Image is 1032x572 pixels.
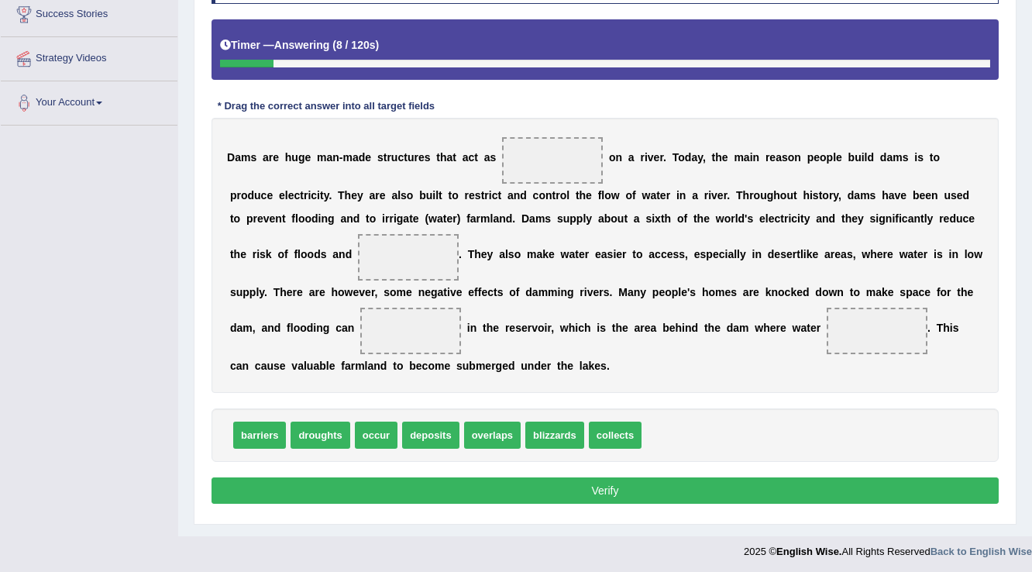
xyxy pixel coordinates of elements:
[895,189,901,202] b: v
[384,151,387,164] b: t
[250,151,256,164] b: s
[624,212,628,225] b: t
[862,151,865,164] b: i
[678,151,685,164] b: o
[269,151,273,164] b: r
[734,151,743,164] b: m
[413,212,419,225] b: e
[329,189,332,202] b: .
[735,212,738,225] b: l
[951,189,957,202] b: s
[797,212,800,225] b: i
[332,151,339,164] b: n
[502,137,603,184] span: Drop target
[661,212,665,225] b: t
[263,151,269,164] b: a
[880,151,887,164] b: d
[285,189,288,202] b: l
[750,151,753,164] b: i
[327,151,333,164] b: a
[317,189,320,202] b: i
[370,189,376,202] b: a
[717,189,724,202] b: e
[775,212,781,225] b: c
[617,212,624,225] b: u
[724,189,728,202] b: r
[279,189,285,202] b: e
[673,151,679,164] b: T
[499,212,506,225] b: n
[820,151,827,164] b: o
[666,189,670,202] b: r
[743,189,750,202] b: h
[833,189,838,202] b: y
[463,151,469,164] b: a
[332,39,336,51] b: (
[401,189,407,202] b: s
[512,212,515,225] b: .
[860,189,869,202] b: m
[317,151,326,164] b: m
[370,212,377,225] b: o
[677,212,684,225] b: o
[230,212,234,225] b: t
[428,212,437,225] b: w
[736,189,743,202] b: T
[533,189,539,202] b: c
[353,151,359,164] b: a
[275,212,282,225] b: n
[311,212,318,225] b: d
[452,189,459,202] b: o
[291,151,298,164] b: u
[389,212,393,225] b: r
[247,189,254,202] b: d
[236,189,240,202] b: r
[253,212,256,225] b: r
[930,151,934,164] b: t
[397,189,401,202] b: l
[697,212,704,225] b: h
[836,151,842,164] b: e
[475,189,481,202] b: s
[484,151,490,164] b: a
[648,151,654,164] b: v
[408,151,415,164] b: u
[855,151,862,164] b: u
[409,212,413,225] b: t
[767,189,774,202] b: g
[788,212,791,225] b: i
[288,189,294,202] b: e
[382,212,385,225] b: i
[328,212,335,225] b: g
[1,37,177,76] a: Strategy Videos
[295,212,298,225] b: l
[931,189,938,202] b: n
[563,212,570,225] b: u
[465,189,469,202] b: r
[659,151,663,164] b: r
[586,212,592,225] b: y
[676,189,679,202] b: i
[353,212,360,225] b: d
[645,151,648,164] b: i
[716,212,724,225] b: w
[640,151,644,164] b: r
[931,546,1032,557] strong: Back to English Wise
[749,189,753,202] b: r
[241,189,248,202] b: o
[359,151,366,164] b: d
[870,189,876,202] b: s
[557,212,563,225] b: s
[490,151,497,164] b: s
[489,189,492,202] b: i
[868,151,875,164] b: d
[711,189,717,202] b: v
[520,189,527,202] b: d
[440,151,447,164] b: h
[338,189,345,202] b: T
[447,151,453,164] b: a
[493,212,499,225] b: a
[377,151,384,164] b: s
[418,151,425,164] b: e
[320,189,324,202] b: t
